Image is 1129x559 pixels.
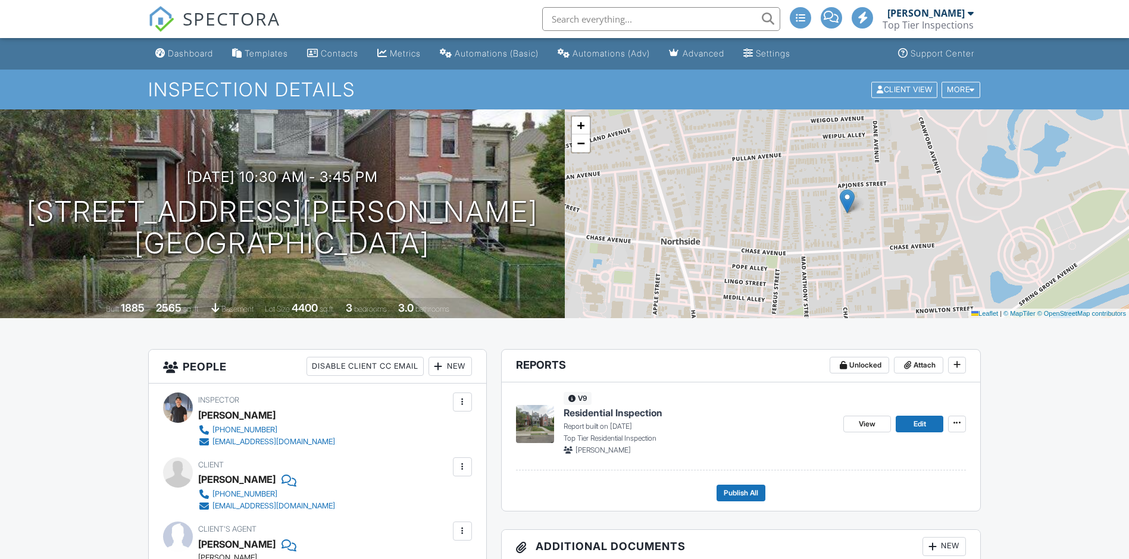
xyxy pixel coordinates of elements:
a: [PHONE_NUMBER] [198,488,335,500]
div: More [942,81,980,98]
div: [PHONE_NUMBER] [212,489,277,499]
a: Contacts [302,43,363,65]
div: Top Tier Inspections [883,19,974,31]
a: Support Center [893,43,979,65]
img: The Best Home Inspection Software - Spectora [148,6,174,32]
input: Search everything... [542,7,780,31]
a: © MapTiler [1003,310,1036,317]
a: [EMAIL_ADDRESS][DOMAIN_NAME] [198,436,335,448]
a: [PHONE_NUMBER] [198,424,335,436]
div: Settings [756,48,790,58]
div: New [922,537,966,556]
div: Automations (Adv) [573,48,650,58]
a: Client View [870,84,940,93]
div: Templates [245,48,288,58]
div: Contacts [321,48,358,58]
a: Automations (Basic) [435,43,543,65]
h1: Inspection Details [148,79,981,100]
div: [EMAIL_ADDRESS][DOMAIN_NAME] [212,501,335,511]
span: | [1000,310,1002,317]
a: SPECTORA [148,16,280,41]
div: 3.0 [398,302,414,314]
span: SPECTORA [183,6,280,31]
span: Inspector [198,395,239,404]
span: − [577,136,584,150]
span: sq.ft. [320,304,334,313]
div: [PHONE_NUMBER] [212,425,277,435]
div: Metrics [390,48,421,58]
span: basement [221,304,254,313]
div: New [429,357,472,376]
div: 3 [346,302,352,314]
img: Marker [840,189,855,213]
div: Dashboard [168,48,213,58]
span: Built [106,304,119,313]
a: Leaflet [971,310,998,317]
span: Lot Size [265,304,290,313]
a: Automations (Advanced) [553,43,655,65]
h3: People [149,350,486,384]
h3: [DATE] 10:30 am - 3:45 pm [187,169,378,185]
span: sq. ft. [183,304,200,313]
a: Advanced [664,43,729,65]
div: [PERSON_NAME] [198,470,276,488]
span: Client's Agent [198,525,257,533]
div: 1885 [121,302,145,314]
a: [EMAIL_ADDRESS][DOMAIN_NAME] [198,500,335,512]
a: Settings [739,43,795,65]
div: Client View [871,81,937,98]
a: [PERSON_NAME] [198,535,276,553]
span: Client [198,460,224,469]
a: Zoom out [572,134,590,152]
div: Advanced [683,48,724,58]
a: Zoom in [572,117,590,134]
a: Metrics [373,43,426,65]
span: + [577,118,584,133]
div: [PERSON_NAME] [198,406,276,424]
div: Support Center [911,48,974,58]
div: [EMAIL_ADDRESS][DOMAIN_NAME] [212,437,335,447]
span: bedrooms [354,304,387,313]
a: Templates [227,43,293,65]
div: 4400 [292,302,318,314]
div: Disable Client CC Email [307,357,424,376]
h1: [STREET_ADDRESS][PERSON_NAME] [GEOGRAPHIC_DATA] [27,196,538,259]
div: Automations (Basic) [455,48,539,58]
a: Dashboard [151,43,218,65]
div: 2565 [156,302,182,314]
div: [PERSON_NAME] [887,7,965,19]
span: bathrooms [415,304,449,313]
a: © OpenStreetMap contributors [1037,310,1126,317]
